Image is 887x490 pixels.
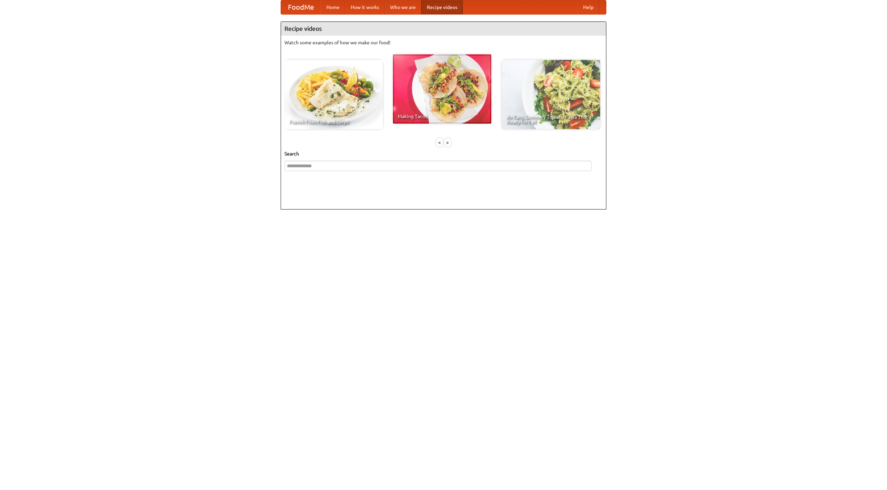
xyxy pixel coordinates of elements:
[578,0,599,14] a: Help
[445,138,451,147] div: »
[385,0,421,14] a: Who we are
[281,0,321,14] a: FoodMe
[289,119,378,124] span: French Fries Fish and Chips
[507,115,595,124] span: An Easy, Summery Tomato Pasta That's Ready for Fall
[281,22,606,36] h4: Recipe videos
[284,60,383,129] a: French Fries Fish and Chips
[321,0,345,14] a: Home
[436,138,442,147] div: «
[398,114,486,119] span: Making Tacos
[284,150,603,157] h5: Search
[345,0,385,14] a: How it works
[502,60,600,129] a: An Easy, Summery Tomato Pasta That's Ready for Fall
[421,0,463,14] a: Recipe videos
[284,39,603,46] p: Watch some examples of how we make our food!
[393,54,491,124] a: Making Tacos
